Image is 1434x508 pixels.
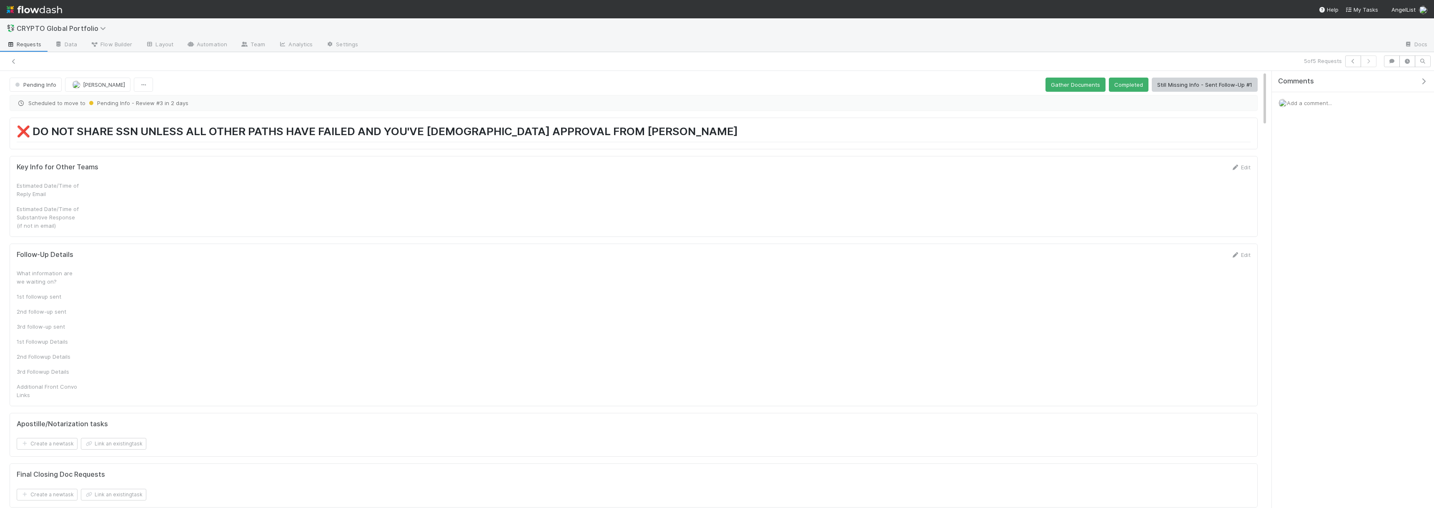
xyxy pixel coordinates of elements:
h5: Final Closing Doc Requests [17,470,105,479]
button: Pending Info [10,78,62,92]
span: Pending Info - Review #3 [87,100,163,106]
span: AngelList [1391,6,1416,13]
button: Create a newtask [17,438,78,450]
a: My Tasks [1345,5,1378,14]
h1: ❌ DO NOT SHARE SSN UNLESS ALL OTHER PATHS HAVE FAILED AND YOU'VE [DEMOGRAPHIC_DATA] APPROVAL FROM... [17,125,1251,142]
span: My Tasks [1345,6,1378,13]
div: Estimated Date/Time of Substantive Response (if not in email) [17,205,79,230]
span: 5 of 5 Requests [1304,57,1342,65]
span: Pending Info [13,81,56,88]
div: Additional Front Convo Links [17,382,79,399]
a: Flow Builder [84,38,139,52]
h5: Apostille/Notarization tasks [17,420,108,428]
a: Data [48,38,84,52]
a: Automation [180,38,234,52]
span: Add a comment... [1287,100,1332,106]
button: Create a newtask [17,489,78,500]
h5: Follow-Up Details [17,251,73,259]
img: avatar_e0ab5a02-4425-4644-8eca-231d5bcccdf4.png [1279,99,1287,107]
div: 3rd follow-up sent [17,322,79,331]
button: Still Missing Info - Sent Follow-Up #1 [1152,78,1258,92]
div: 3rd Followup Details [17,367,79,376]
button: Link an existingtask [81,438,146,450]
div: 1st Followup Details [17,337,79,346]
span: [PERSON_NAME] [83,81,125,88]
img: logo-inverted-e16ddd16eac7371096b0.svg [7,3,62,17]
div: Help [1319,5,1339,14]
img: avatar_e0ab5a02-4425-4644-8eca-231d5bcccdf4.png [1419,6,1427,14]
span: Scheduled to move to in 2 days [17,99,1251,107]
div: 2nd follow-up sent [17,307,79,316]
a: Layout [139,38,180,52]
a: Edit [1231,251,1251,258]
div: What information are we waiting on? [17,269,79,286]
button: Gather Documents [1045,78,1106,92]
div: Estimated Date/Time of Reply Email [17,181,79,198]
span: Flow Builder [90,40,132,48]
div: 2nd Followup Details [17,352,79,361]
span: Requests [7,40,41,48]
img: avatar_e0ab5a02-4425-4644-8eca-231d5bcccdf4.png [72,80,80,89]
a: Team [234,38,272,52]
a: Edit [1231,164,1251,171]
button: Completed [1109,78,1148,92]
button: [PERSON_NAME] [65,78,130,92]
div: 1st followup sent [17,292,79,301]
h5: Key Info for Other Teams [17,163,98,171]
a: Settings [319,38,365,52]
span: 💱 [7,25,15,32]
span: CRYPTO Global Portfolio [17,24,110,33]
span: Comments [1278,77,1314,86]
button: Link an existingtask [81,489,146,500]
a: Docs [1398,38,1434,52]
a: Analytics [272,38,319,52]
